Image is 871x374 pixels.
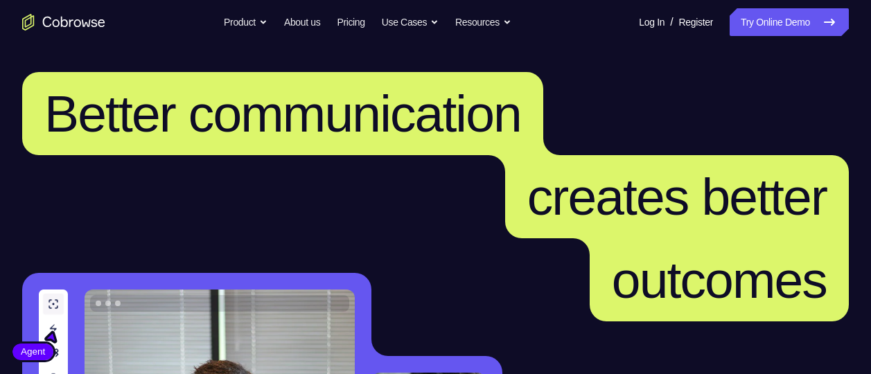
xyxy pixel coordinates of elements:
a: Pricing [337,8,364,36]
button: Product [224,8,267,36]
a: Register [679,8,713,36]
span: creates better [527,168,827,226]
button: Use Cases [382,8,439,36]
a: About us [284,8,320,36]
span: Agent [12,345,53,359]
span: / [670,14,673,30]
button: Resources [455,8,511,36]
a: Go to the home page [22,14,105,30]
span: Better communication [44,84,521,143]
a: Log In [639,8,665,36]
span: outcomes [612,251,827,309]
a: Try Online Demo [730,8,849,36]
